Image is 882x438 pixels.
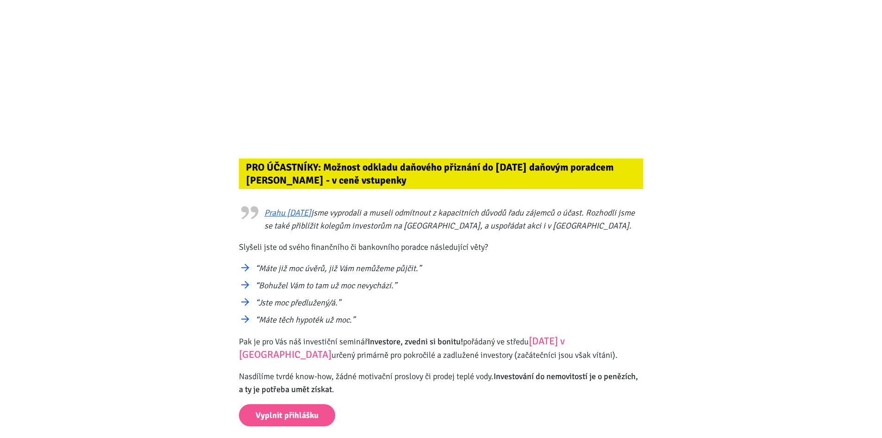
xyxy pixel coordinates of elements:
[239,335,565,361] b: [DATE] v [GEOGRAPHIC_DATA]
[239,159,643,189] div: PRO ÚČASTNÍKY: Možnost odkladu daňového přiznání do [DATE] daňovým poradcem [PERSON_NAME] - v cen...
[256,313,643,326] li: “Máte těch hypoték už moc.”
[239,371,638,394] b: Investování do nemovitostí je o penězích, a ty je potřeba umět získat
[239,404,335,427] a: Vyplnit přihlášku
[239,370,643,396] p: Nasdílíme tvrdé know-how, žádné motivační proslovy či prodej teplé vody. .
[239,241,643,254] p: Slyšeli jste od svého finančního či bankovního poradce následující věty?
[239,335,643,362] p: Pak je pro Vás náš investiční seminář pořádaný ve středu určený primárně pro pokročilé a zadlužen...
[256,279,643,292] li: “Bohužel Vám to tam už moc nevychází.”
[264,208,311,218] a: Prahu [DATE]
[256,262,643,275] li: “Máte již moc úvěrů, již Vám nemůžeme půjčit.”
[239,202,643,232] blockquote: jsme vyprodali a museli odmítnout z kapacitních důvodů řadu zájemců o účast. Rozhodli jsme se tak...
[368,336,463,347] b: Investore, zvedni si bonitu!
[256,296,643,309] li: “Jste moc předlužený/á.”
